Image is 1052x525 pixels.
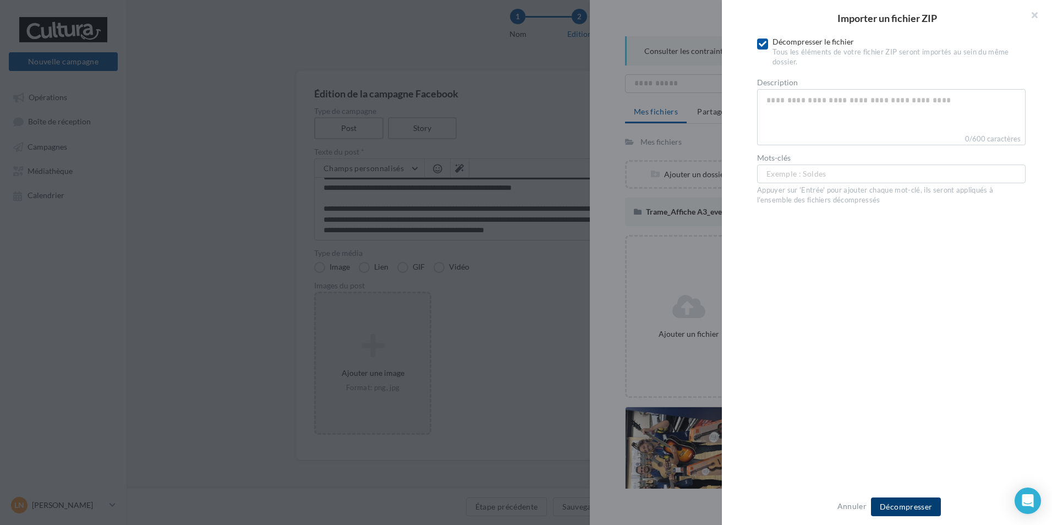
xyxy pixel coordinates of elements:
label: Mots-clés [757,154,1026,162]
button: Annuler [833,500,871,513]
span: Décompresser [880,502,932,511]
label: 0/600 caractères [757,133,1026,145]
div: Décompresser le fichier [772,36,1026,67]
div: Open Intercom Messenger [1015,488,1041,514]
label: Description [757,79,1026,86]
h2: Importer un fichier ZIP [739,13,1034,23]
button: Décompresser [871,497,941,516]
span: Appuyer sur 'Entrée' pour ajouter chaque mot-clé, ils seront appliqués à l'ensemble des fichiers ... [757,185,993,204]
span: Exemple : Soldes [766,168,826,180]
div: Tous les éléments de votre fichier ZIP seront importés au sein du même dossier. [772,47,1026,67]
